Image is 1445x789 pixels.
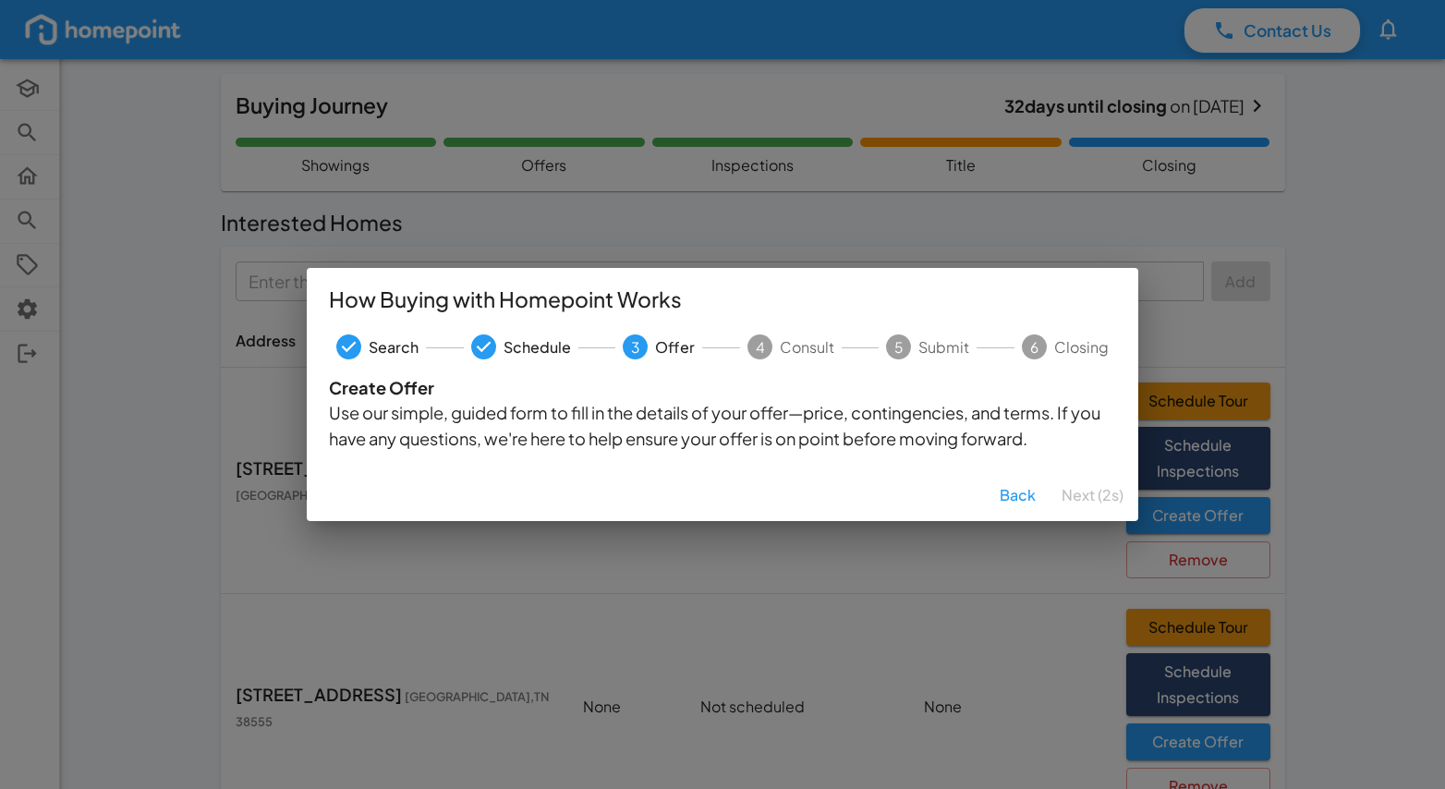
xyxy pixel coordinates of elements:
span: Search [369,337,419,358]
button: Back [988,477,1047,514]
span: Submit [918,337,969,358]
p: Use our simple, guided form to fill in the details of your offer—price, contingencies, and terms.... [329,375,1116,451]
h2: How Buying with Homepoint Works [307,268,1138,332]
span: Closing [1054,337,1109,358]
b: Create Offer [329,377,434,398]
text: 3 [631,339,640,357]
span: Consult [780,337,834,358]
text: 6 [1030,339,1038,357]
text: 4 [755,339,764,357]
text: 5 [894,339,904,357]
span: Offer [655,337,695,358]
span: Schedule [504,337,571,358]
